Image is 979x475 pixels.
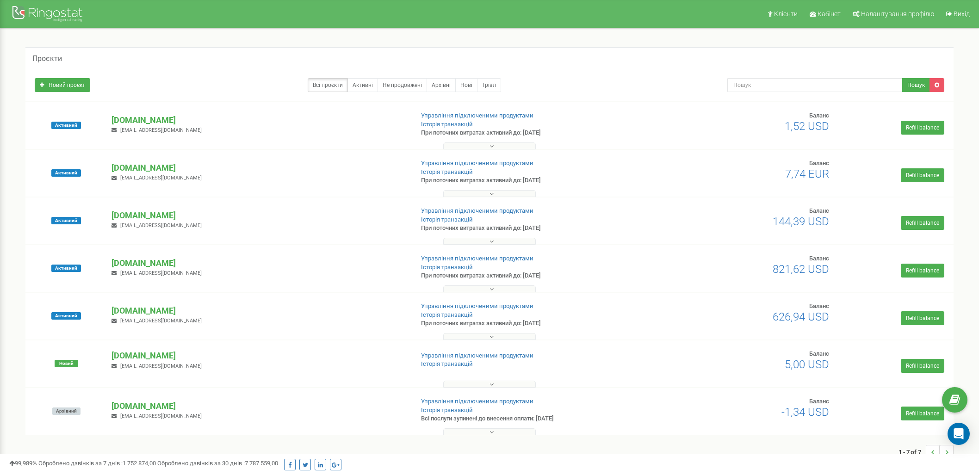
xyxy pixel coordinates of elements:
p: Всі послуги зупинені до внесення оплати: [DATE] [421,414,638,423]
span: Активний [51,312,81,320]
div: Open Intercom Messenger [948,423,970,445]
span: Новий [55,360,78,367]
span: Баланс [809,160,829,167]
span: Активний [51,169,81,177]
a: Всі проєкти [308,78,348,92]
p: При поточних витратах активний до: [DATE] [421,176,638,185]
a: Нові [455,78,477,92]
a: Не продовжені [378,78,427,92]
a: Історія транзакцій [421,121,473,128]
a: Refill balance [901,168,944,182]
span: 1 - 7 of 7 [898,445,926,459]
span: [EMAIL_ADDRESS][DOMAIN_NAME] [120,413,202,419]
p: [DOMAIN_NAME] [112,350,405,362]
p: [DOMAIN_NAME] [112,162,405,174]
span: Вихід [954,10,970,18]
p: При поточних витратах активний до: [DATE] [421,224,638,233]
span: [EMAIL_ADDRESS][DOMAIN_NAME] [120,318,202,324]
p: При поточних витратах активний до: [DATE] [421,319,638,328]
p: [DOMAIN_NAME] [112,257,405,269]
span: 1,52 USD [785,120,829,133]
span: [EMAIL_ADDRESS][DOMAIN_NAME] [120,175,202,181]
span: Кабінет [818,10,841,18]
a: Refill balance [901,407,944,420]
img: Ringostat Logo [12,4,86,25]
span: Баланс [809,302,829,309]
a: Історія транзакцій [421,216,473,223]
a: Refill balance [901,264,944,278]
span: Баланс [809,112,829,119]
span: Баланс [809,207,829,214]
p: [DOMAIN_NAME] [112,210,405,222]
a: Історія транзакцій [421,407,473,413]
a: Управління підключеними продуктами [421,302,533,309]
a: Refill balance [901,359,944,373]
a: Refill balance [901,121,944,135]
span: Оброблено дзвінків за 30 днів : [157,460,278,467]
span: -1,34 USD [781,406,829,419]
p: [DOMAIN_NAME] [112,305,405,317]
a: Історія транзакцій [421,360,473,367]
a: Історія транзакцій [421,264,473,271]
span: Оброблено дзвінків за 7 днів : [38,460,156,467]
span: Баланс [809,350,829,357]
input: Пошук [727,78,903,92]
span: 626,94 USD [773,310,829,323]
p: [DOMAIN_NAME] [112,114,405,126]
a: Новий проєкт [35,78,90,92]
a: Історія транзакцій [421,311,473,318]
span: [EMAIL_ADDRESS][DOMAIN_NAME] [120,222,202,228]
a: Тріал [477,78,501,92]
a: Refill balance [901,216,944,230]
span: [EMAIL_ADDRESS][DOMAIN_NAME] [120,363,202,369]
p: При поточних витратах активний до: [DATE] [421,129,638,137]
a: Активні [347,78,378,92]
span: 7,74 EUR [785,167,829,180]
span: Клієнти [774,10,798,18]
span: [EMAIL_ADDRESS][DOMAIN_NAME] [120,270,202,276]
a: Історія транзакцій [421,168,473,175]
a: Управління підключеними продуктами [421,112,533,119]
h5: Проєкти [32,55,62,63]
span: 99,989% [9,460,37,467]
u: 1 752 874,00 [123,460,156,467]
a: Управління підключеними продуктами [421,255,533,262]
span: [EMAIL_ADDRESS][DOMAIN_NAME] [120,127,202,133]
a: Refill balance [901,311,944,325]
span: Архівний [52,407,81,415]
span: Налаштування профілю [861,10,934,18]
nav: ... [898,436,954,468]
span: Активний [51,265,81,272]
span: 821,62 USD [773,263,829,276]
button: Пошук [902,78,930,92]
u: 7 787 559,00 [245,460,278,467]
a: Архівні [427,78,456,92]
a: Управління підключеними продуктами [421,352,533,359]
span: Активний [51,217,81,224]
span: Баланс [809,398,829,405]
a: Управління підключеними продуктами [421,160,533,167]
span: Баланс [809,255,829,262]
span: 144,39 USD [773,215,829,228]
a: Управління підключеними продуктами [421,398,533,405]
span: 5,00 USD [785,358,829,371]
a: Управління підключеними продуктами [421,207,533,214]
p: При поточних витратах активний до: [DATE] [421,271,638,280]
p: [DOMAIN_NAME] [112,400,405,412]
span: Активний [51,122,81,129]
